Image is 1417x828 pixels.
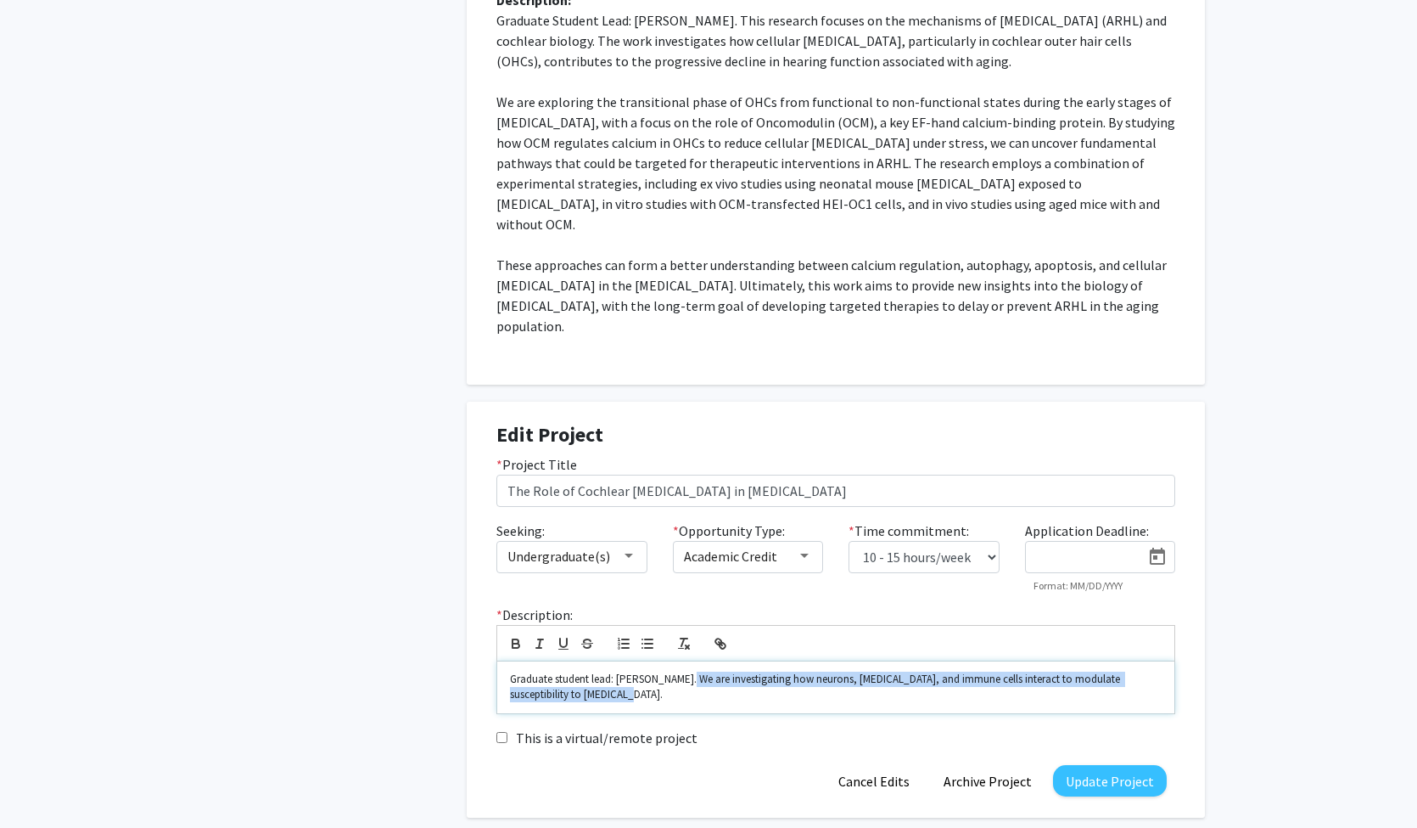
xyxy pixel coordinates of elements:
button: Archive Project [931,765,1045,797]
button: Open calendar [1140,542,1174,572]
p: These approaches can form a better understanding between calcium regulation, autophagy, apoptosis... [496,255,1175,336]
strong: Edit Project [496,421,603,448]
label: This is a virtual/remote project [516,728,697,748]
p: Graduate student lead: [PERSON_NAME]. We are investigating how neurons, [MEDICAL_DATA], and immun... [510,672,1162,703]
span: Academic Credit [684,548,777,565]
label: Application Deadline: [1025,521,1149,541]
label: Description: [496,605,573,625]
label: Seeking: [496,521,545,541]
label: Project Title [496,454,577,475]
label: Time commitment: [849,521,969,541]
iframe: Chat [13,752,72,815]
p: We are exploring the transitional phase of OHCs from functional to non-functional states during t... [496,92,1175,234]
span: Undergraduate(s) [507,548,610,565]
button: Cancel Edits [826,765,922,797]
label: Opportunity Type: [673,521,785,541]
mat-hint: Format: MM/DD/YYYY [1033,580,1123,592]
p: Graduate Student Lead: [PERSON_NAME]. This research focuses on the mechanisms of [MEDICAL_DATA] (... [496,10,1175,71]
button: Update Project [1053,765,1167,797]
